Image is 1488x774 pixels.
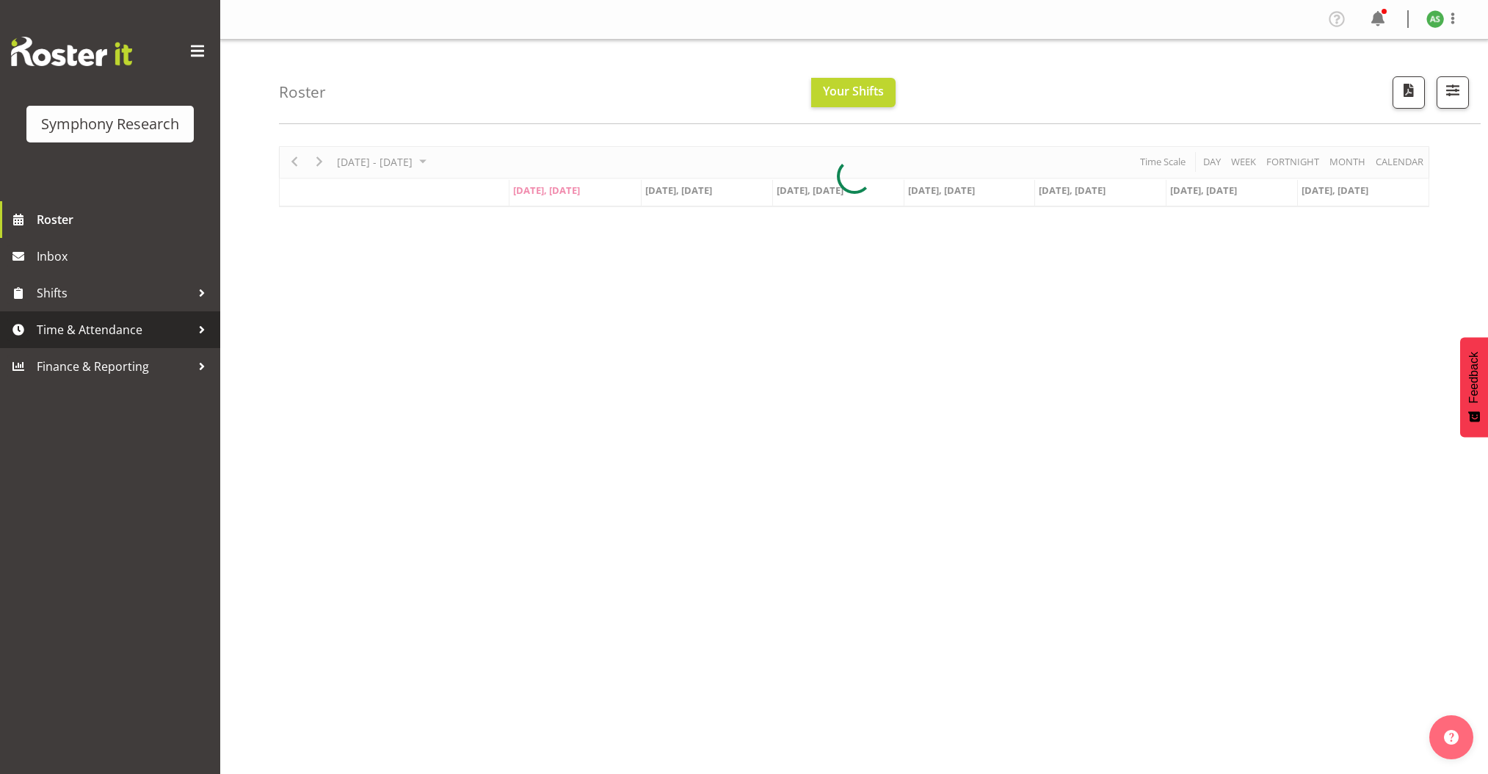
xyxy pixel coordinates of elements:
img: Rosterit website logo [11,37,132,66]
span: Time & Attendance [37,319,191,341]
button: Filter Shifts [1437,76,1469,109]
span: Inbox [37,245,213,267]
button: Feedback - Show survey [1460,337,1488,437]
span: Feedback [1467,352,1481,403]
span: Roster [37,209,213,231]
button: Your Shifts [811,78,896,107]
button: Download a PDF of the roster according to the set date range. [1393,76,1425,109]
img: ange-steiger11422.jpg [1426,10,1444,28]
div: Symphony Research [41,113,179,135]
img: help-xxl-2.png [1444,730,1459,745]
h4: Roster [279,84,326,101]
span: Your Shifts [823,83,884,99]
span: Finance & Reporting [37,355,191,377]
span: Shifts [37,282,191,304]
